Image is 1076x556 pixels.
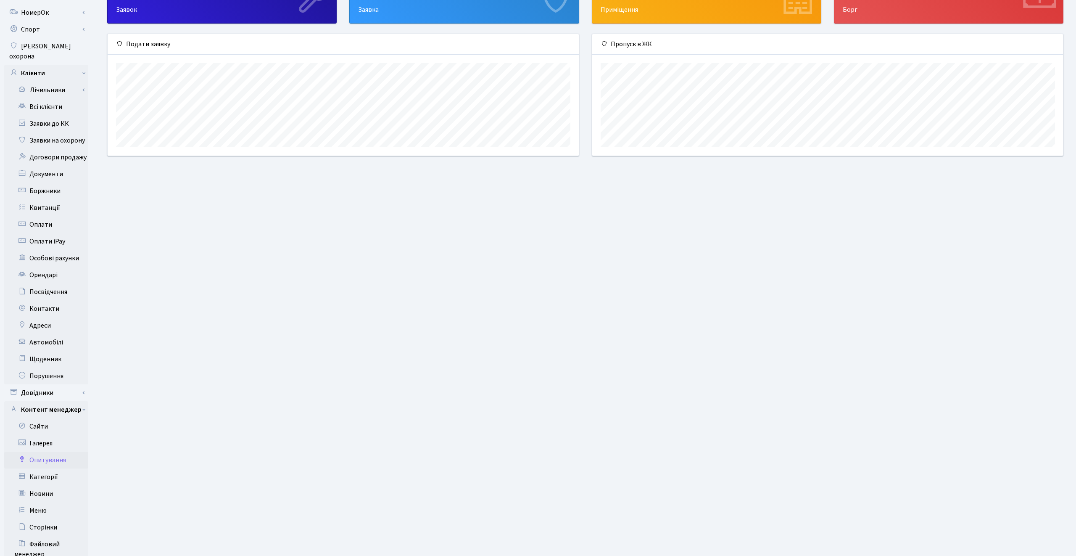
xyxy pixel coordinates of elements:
[4,4,88,21] a: НомерОк
[4,267,88,283] a: Орендарі
[108,34,579,55] div: Подати заявку
[4,65,88,82] a: Клієнти
[4,183,88,199] a: Боржники
[4,115,88,132] a: Заявки до КК
[4,300,88,317] a: Контакти
[592,34,1063,55] div: Пропуск в ЖК
[4,199,88,216] a: Квитанції
[4,166,88,183] a: Документи
[4,149,88,166] a: Договори продажу
[4,384,88,401] a: Довідники
[4,317,88,334] a: Адреси
[4,401,88,418] a: Контент менеджер
[4,418,88,435] a: Сайти
[4,250,88,267] a: Особові рахунки
[4,452,88,469] a: Опитування
[4,38,88,65] a: [PERSON_NAME] охорона
[4,216,88,233] a: Оплати
[4,334,88,351] a: Автомобілі
[4,233,88,250] a: Оплати iPay
[4,351,88,368] a: Щоденник
[4,435,88,452] a: Галерея
[4,469,88,485] a: Категорії
[4,502,88,519] a: Меню
[4,132,88,149] a: Заявки на охорону
[4,485,88,502] a: Новини
[4,519,88,536] a: Сторінки
[10,82,88,98] a: Лічильники
[4,368,88,384] a: Порушення
[4,21,88,38] a: Спорт
[4,283,88,300] a: Посвідчення
[4,98,88,115] a: Всі клієнти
